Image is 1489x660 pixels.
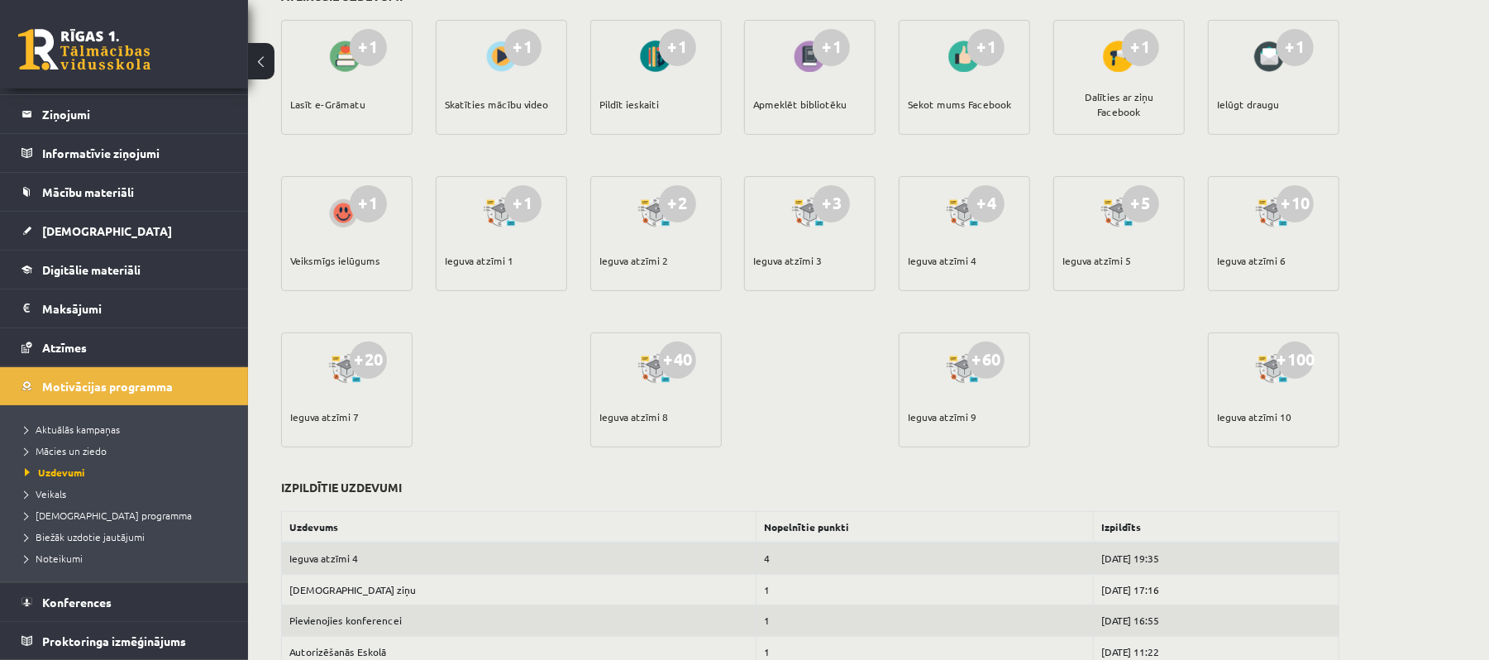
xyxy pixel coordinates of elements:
[1277,342,1314,379] div: +100
[21,212,227,250] a: [DEMOGRAPHIC_DATA]
[18,29,150,70] a: Rīgas 1. Tālmācības vidusskola
[21,289,227,328] a: Maksājumi
[21,251,227,289] a: Digitālie materiāli
[1093,511,1339,543] th: Izpildīts
[21,173,227,211] a: Mācību materiāli
[813,185,850,222] div: +3
[967,29,1005,66] div: +1
[281,481,402,495] h3: Izpildītie uzdevumi
[42,223,172,238] span: [DEMOGRAPHIC_DATA]
[25,422,231,437] a: Aktuālās kampaņas
[25,552,83,565] span: Noteikumi
[21,622,227,660] a: Proktoringa izmēģinājums
[659,185,696,222] div: +2
[25,530,145,543] span: Biežāk uzdotie jautājumi
[1122,185,1159,222] div: +5
[908,75,1011,133] div: Sekot mums Facebook
[967,185,1005,222] div: +4
[282,605,756,637] td: Pievienojies konferencei
[599,388,668,446] div: Ieguva atzīmi 8
[290,232,380,289] div: Veiksmīgs ielūgums
[1277,185,1314,222] div: +10
[25,444,107,457] span: Mācies un ziedo
[21,95,227,133] a: Ziņojumi
[1093,605,1339,637] td: [DATE] 16:55
[21,367,227,405] a: Motivācijas programma
[753,232,822,289] div: Ieguva atzīmi 3
[21,328,227,366] a: Atzīmes
[504,29,542,66] div: +1
[813,29,850,66] div: +1
[25,423,120,436] span: Aktuālās kampaņas
[756,574,1093,605] td: 1
[25,486,231,501] a: Veikals
[25,508,231,523] a: [DEMOGRAPHIC_DATA] programma
[1093,543,1339,574] td: [DATE] 19:35
[290,388,359,446] div: Ieguva atzīmi 7
[290,75,365,133] div: Lasīt e-Grāmatu
[25,551,231,566] a: Noteikumi
[753,75,847,133] div: Apmeklēt bibliotēku
[1062,232,1131,289] div: Ieguva atzīmi 5
[25,443,231,458] a: Mācies un ziedo
[42,379,173,394] span: Motivācijas programma
[1217,75,1279,133] div: Ielūgt draugu
[756,605,1093,637] td: 1
[42,134,227,172] legend: Informatīvie ziņojumi
[756,543,1093,574] td: 4
[42,340,87,355] span: Atzīmes
[599,75,659,133] div: Pildīt ieskaiti
[659,342,696,379] div: +40
[445,232,513,289] div: Ieguva atzīmi 1
[42,634,186,648] span: Proktoringa izmēģinājums
[42,289,227,328] legend: Maksājumi
[25,509,192,522] span: [DEMOGRAPHIC_DATA] programma
[908,388,976,446] div: Ieguva atzīmi 9
[42,595,112,610] span: Konferences
[42,262,141,277] span: Digitālie materiāli
[756,511,1093,543] th: Nopelnītie punkti
[282,511,756,543] th: Uzdevums
[282,543,756,574] td: Ieguva atzīmi 4
[42,95,227,133] legend: Ziņojumi
[350,29,387,66] div: +1
[21,583,227,621] a: Konferences
[1093,574,1339,605] td: [DATE] 17:16
[25,529,231,544] a: Biežāk uzdotie jautājumi
[908,232,976,289] div: Ieguva atzīmi 4
[42,184,134,199] span: Mācību materiāli
[599,232,668,289] div: Ieguva atzīmi 2
[967,342,1005,379] div: +60
[25,466,85,479] span: Uzdevumi
[1277,29,1314,66] div: +1
[659,29,696,66] div: +1
[350,342,387,379] div: +20
[1122,29,1159,66] div: +1
[1062,75,1176,133] div: Dalīties ar ziņu Facebook
[350,185,387,222] div: +1
[21,134,227,172] a: Informatīvie ziņojumi
[1217,232,1286,289] div: Ieguva atzīmi 6
[445,75,548,133] div: Skatīties mācību video
[25,487,66,500] span: Veikals
[504,185,542,222] div: +1
[282,574,756,605] td: [DEMOGRAPHIC_DATA] ziņu
[1217,388,1291,446] div: Ieguva atzīmi 10
[25,465,231,480] a: Uzdevumi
